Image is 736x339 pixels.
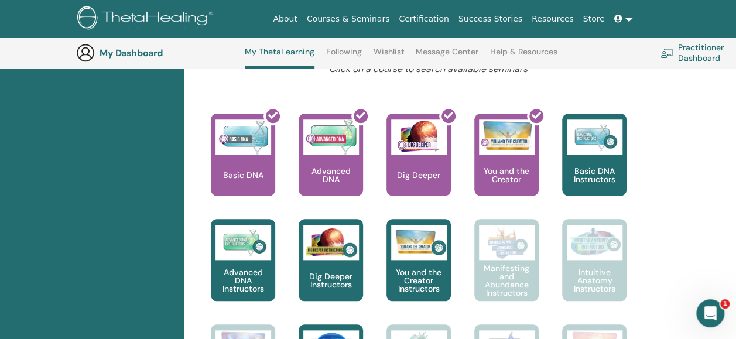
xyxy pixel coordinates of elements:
[416,47,478,66] a: Message Center
[299,272,363,289] p: Dig Deeper Instructors
[211,219,275,324] a: Advanced DNA Instructors Advanced DNA Instructors
[660,48,673,57] img: chalkboard-teacher.svg
[374,47,405,66] a: Wishlist
[474,167,539,183] p: You and the Creator
[97,261,138,269] span: Messages
[720,299,730,309] span: 1
[23,123,211,143] p: How can we help?
[244,62,613,76] p: Click on a course to search available seminars
[303,119,359,155] img: Advanced DNA
[211,268,275,293] p: Advanced DNA Instructors
[567,119,622,155] img: Basic DNA Instructors
[567,225,622,260] img: Intuitive Anatomy Instructors
[24,217,196,242] div: How Students can find Courses and Seminars
[562,114,627,219] a: Basic DNA Instructors Basic DNA Instructors
[474,264,539,297] p: Manifesting and Abundance Instructors
[100,47,217,59] h3: My Dashboard
[562,268,627,293] p: Intuitive Anatomy Instructors
[326,47,362,66] a: Following
[77,6,217,32] img: logo.png
[78,231,156,278] button: Messages
[527,8,578,30] a: Resources
[394,8,453,30] a: Certification
[23,22,122,41] img: logo
[386,114,451,219] a: Dig Deeper Dig Deeper
[696,299,724,327] iframe: Intercom live chat
[76,43,95,62] img: generic-user-icon.jpg
[186,261,204,269] span: Help
[215,119,271,155] img: Basic DNA
[184,19,207,42] div: Profile image for ThetaHealing
[302,8,395,30] a: Courses & Seminars
[578,8,610,30] a: Store
[391,225,447,260] img: You and the Creator Instructors
[392,171,445,179] p: Dig Deeper
[17,163,217,186] button: Search for help
[215,225,271,260] img: Advanced DNA Instructors
[17,213,217,246] div: How Students can find Courses and Seminars
[26,261,52,269] span: Home
[474,114,539,219] a: You and the Creator You and the Creator
[490,47,557,66] a: Help & Resources
[23,83,211,123] p: Hi [PERSON_NAME] 👋
[211,114,275,219] a: Basic DNA Basic DNA
[454,8,527,30] a: Success Stories
[268,8,302,30] a: About
[24,169,95,181] span: Search for help
[24,196,196,208] div: Managing Profile Plan Subscriptions
[299,167,363,183] p: Advanced DNA
[386,268,451,293] p: You and the Creator Instructors
[299,114,363,219] a: Advanced DNA Advanced DNA
[391,119,447,155] img: Dig Deeper
[156,231,234,278] button: Help
[479,119,535,152] img: You and the Creator
[17,191,217,213] div: Managing Profile Plan Subscriptions
[303,225,359,260] img: Dig Deeper Instructors
[474,219,539,324] a: Manifesting and Abundance Instructors Manifesting and Abundance Instructors
[479,225,535,260] img: Manifesting and Abundance Instructors
[386,219,451,324] a: You and the Creator Instructors You and the Creator Instructors
[562,167,627,183] p: Basic DNA Instructors
[562,219,627,324] a: Intuitive Anatomy Instructors Intuitive Anatomy Instructors
[245,47,314,69] a: My ThetaLearning
[299,219,363,324] a: Dig Deeper Instructors Dig Deeper Instructors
